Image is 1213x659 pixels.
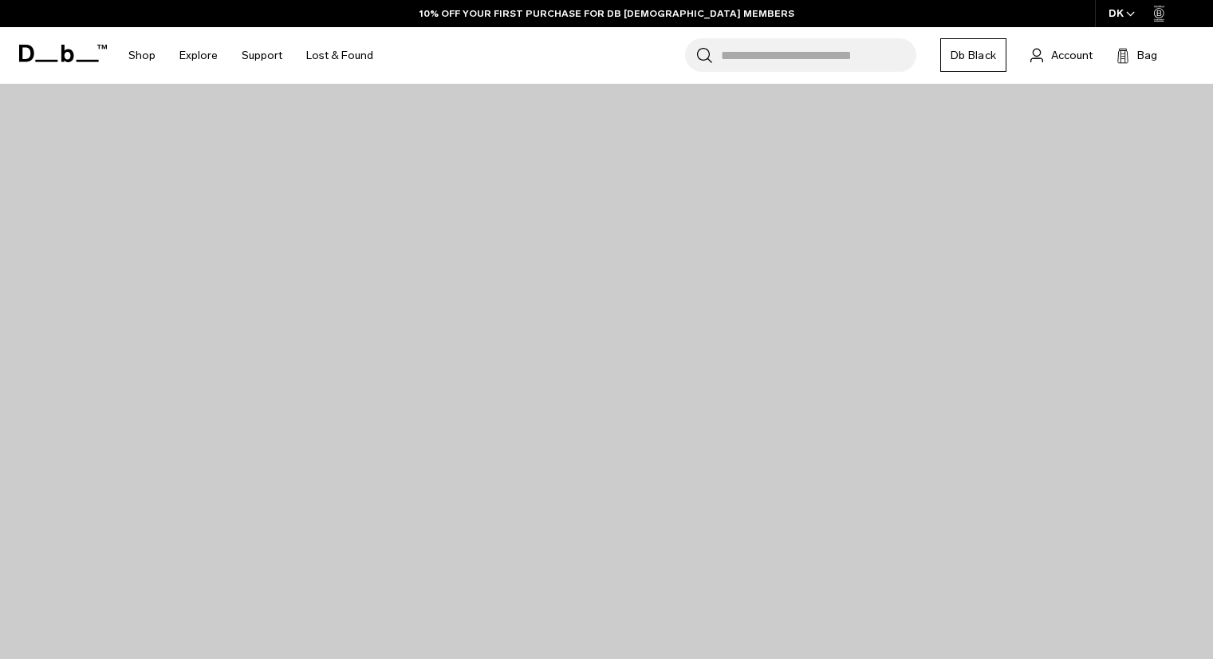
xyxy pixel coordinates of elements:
[1051,47,1093,64] span: Account
[179,27,218,84] a: Explore
[242,27,282,84] a: Support
[1117,45,1157,65] button: Bag
[306,27,373,84] a: Lost & Found
[940,38,1006,72] a: Db Black
[116,27,385,84] nav: Main Navigation
[1137,47,1157,64] span: Bag
[419,6,794,21] a: 10% OFF YOUR FIRST PURCHASE FOR DB [DEMOGRAPHIC_DATA] MEMBERS
[1030,45,1093,65] a: Account
[128,27,156,84] a: Shop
